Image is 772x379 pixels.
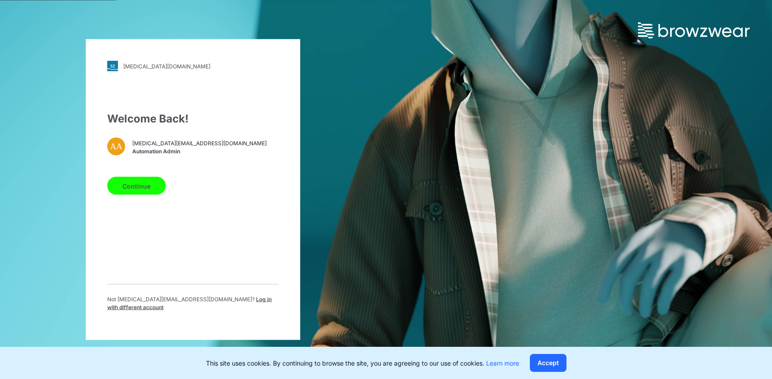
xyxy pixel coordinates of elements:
[107,295,279,312] p: Not [MEDICAL_DATA][EMAIL_ADDRESS][DOMAIN_NAME] ?
[638,22,750,38] img: browzwear-logo.73288ffb.svg
[132,139,267,147] span: [MEDICAL_DATA][EMAIL_ADDRESS][DOMAIN_NAME]
[107,138,125,156] div: AA
[132,147,267,155] span: Automation Admin
[107,61,279,72] a: [MEDICAL_DATA][DOMAIN_NAME]
[206,358,519,368] p: This site uses cookies. By continuing to browse the site, you are agreeing to our use of cookies.
[530,354,566,372] button: Accept
[107,177,166,195] button: Continue
[107,111,279,127] div: Welcome Back!
[486,359,519,367] a: Learn more
[123,63,210,69] div: [MEDICAL_DATA][DOMAIN_NAME]
[107,61,118,72] img: svg+xml;base64,PHN2ZyB3aWR0aD0iMjgiIGhlaWdodD0iMjgiIHZpZXdCb3g9IjAgMCAyOCAyOCIgZmlsbD0ibm9uZSIgeG...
